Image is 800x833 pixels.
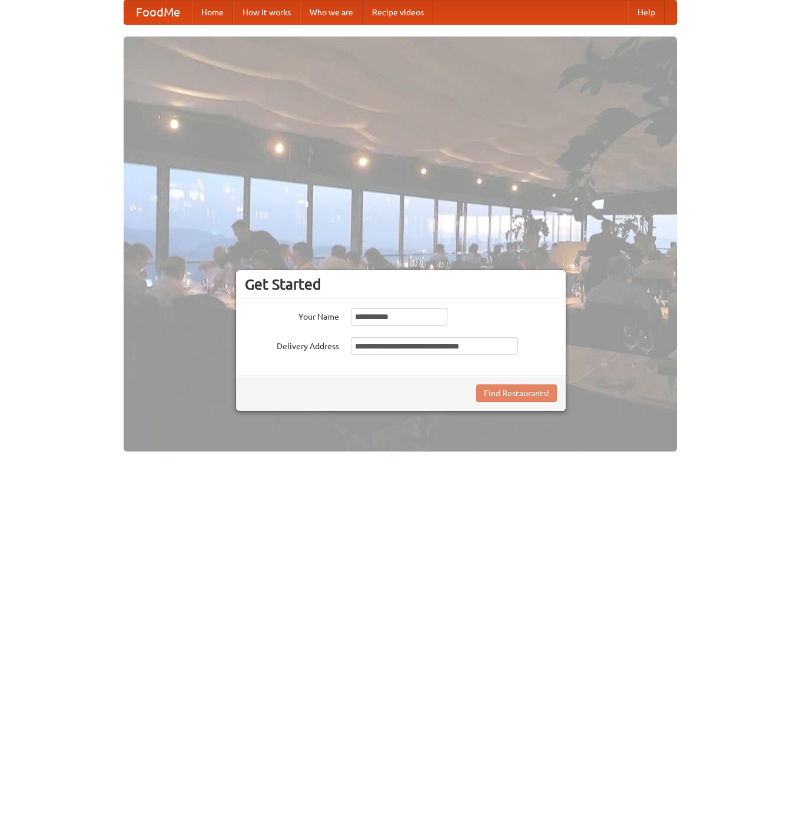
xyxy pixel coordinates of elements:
[300,1,363,24] a: Who we are
[233,1,300,24] a: How it works
[192,1,233,24] a: Home
[628,1,665,24] a: Help
[245,308,339,323] label: Your Name
[476,384,557,402] button: Find Restaurants!
[363,1,433,24] a: Recipe videos
[245,337,339,352] label: Delivery Address
[124,1,192,24] a: FoodMe
[245,276,557,293] h3: Get Started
